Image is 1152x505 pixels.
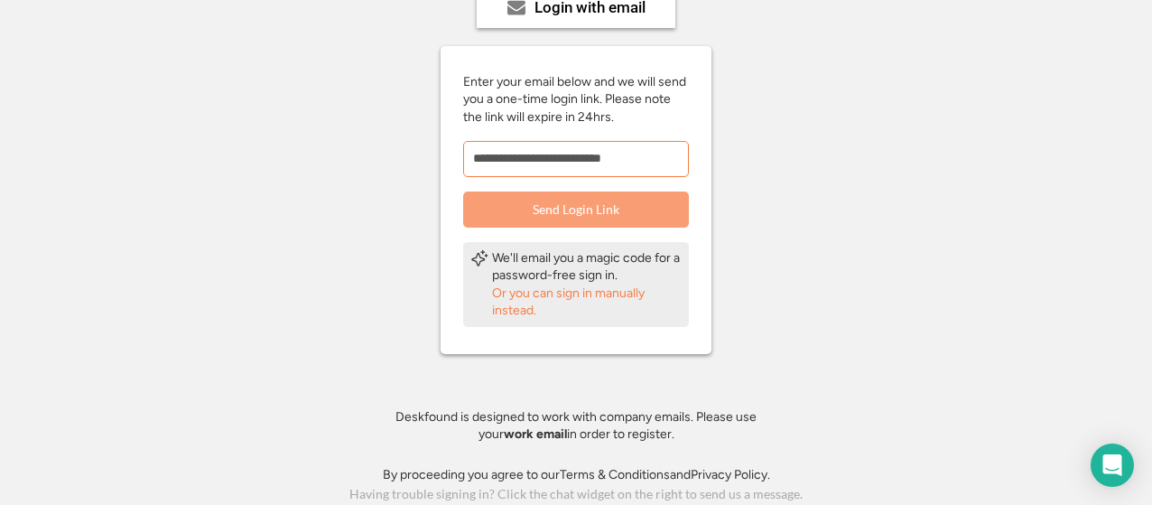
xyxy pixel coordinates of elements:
div: Open Intercom Messenger [1091,444,1134,487]
a: Privacy Policy. [691,467,770,482]
strong: work email [504,426,567,442]
a: Terms & Conditions [560,467,670,482]
div: Or you can sign in manually instead. [492,285,682,320]
div: By proceeding you agree to our and [383,466,770,484]
button: Send Login Link [463,192,689,228]
div: Deskfound is designed to work with company emails. Please use your in order to register. [373,408,779,444]
div: We'll email you a magic code for a password-free sign in. [492,249,682,285]
div: Enter your email below and we will send you a one-time login link. Please note the link will expi... [463,73,689,126]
